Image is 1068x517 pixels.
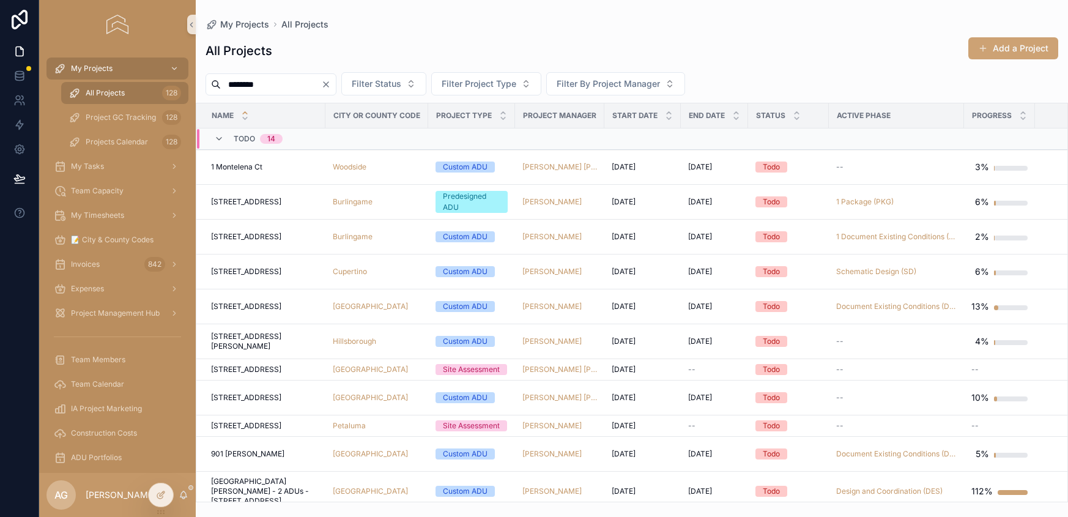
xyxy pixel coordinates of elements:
span: [STREET_ADDRESS] [211,393,281,403]
div: Site Assessment [443,420,500,431]
span: [DATE] [688,197,712,207]
a: [DATE] [612,486,673,496]
a: [DATE] [612,162,673,172]
a: [PERSON_NAME] [522,197,597,207]
a: [PERSON_NAME] [522,449,582,459]
span: [PERSON_NAME] [522,302,582,311]
a: [STREET_ADDRESS] [211,267,318,277]
span: -- [836,393,844,403]
a: Invoices842 [46,253,188,275]
a: [DATE] [612,232,673,242]
a: [PERSON_NAME] [522,486,582,496]
button: Add a Project [968,37,1058,59]
a: [STREET_ADDRESS] [211,365,318,374]
a: Custom ADU [436,231,508,242]
a: Construction Costs [46,422,188,444]
a: [DATE] [688,162,741,172]
div: Custom ADU [443,301,488,312]
span: [DATE] [688,449,712,459]
a: [GEOGRAPHIC_DATA] [333,365,421,374]
span: -- [688,421,695,431]
a: Expenses [46,278,188,300]
div: Todo [763,420,780,431]
a: [PERSON_NAME] [PERSON_NAME] [522,393,597,403]
a: [STREET_ADDRESS] [211,421,318,431]
a: [GEOGRAPHIC_DATA] [333,449,408,459]
a: Burlingame [333,232,421,242]
a: [PERSON_NAME] [PERSON_NAME] [522,162,597,172]
a: Custom ADU [436,448,508,459]
span: Petaluma [333,421,366,431]
span: Project GC Tracking [86,113,156,122]
div: Custom ADU [443,266,488,277]
a: Document Existing Conditions (DEC) [836,449,957,459]
span: Filter By Project Manager [557,78,660,90]
a: Todo [755,392,821,403]
span: [DATE] [612,337,636,346]
a: Todo [755,364,821,375]
span: Woodside [333,162,366,172]
a: [GEOGRAPHIC_DATA] [333,486,408,496]
a: [PERSON_NAME] [522,232,597,242]
a: [GEOGRAPHIC_DATA] [333,393,421,403]
a: Todo [755,336,821,347]
span: Filter Project Type [442,78,516,90]
a: [GEOGRAPHIC_DATA] [333,302,421,311]
a: Team Members [46,349,188,371]
div: Todo [763,448,780,459]
div: 2% [975,225,989,249]
a: [GEOGRAPHIC_DATA] [333,393,408,403]
a: My Projects [46,58,188,80]
a: [PERSON_NAME] [522,267,597,277]
a: [PERSON_NAME] [522,337,582,346]
span: -- [971,365,979,374]
a: -- [971,365,1028,374]
span: -- [836,337,844,346]
a: Todo [755,420,821,431]
span: My Tasks [71,162,104,171]
span: [STREET_ADDRESS] [211,302,281,311]
a: Schematic Design (SD) [836,267,957,277]
span: [DATE] [688,267,712,277]
div: 128 [162,86,181,100]
a: Todo [755,266,821,277]
span: IA Project Marketing [71,404,142,414]
a: -- [688,365,741,374]
span: [DATE] [688,393,712,403]
a: [DATE] [688,337,741,346]
div: scrollable content [39,49,196,473]
div: 128 [162,135,181,149]
a: -- [836,162,957,172]
span: My Projects [220,18,269,31]
a: [STREET_ADDRESS][PERSON_NAME] [211,332,318,351]
a: [DATE] [688,197,741,207]
span: [GEOGRAPHIC_DATA][PERSON_NAME] - 2 ADUs - [STREET_ADDRESS] [211,477,318,506]
span: 1 Montelena Ct [211,162,262,172]
div: 128 [162,110,181,125]
a: [DATE] [688,267,741,277]
div: Custom ADU [443,231,488,242]
span: [STREET_ADDRESS] [211,365,281,374]
a: 6% [971,190,1028,214]
span: [DATE] [688,486,712,496]
a: 1 Document Existing Conditions (DEC) [836,232,957,242]
div: 842 [144,257,165,272]
a: [PERSON_NAME] [522,486,597,496]
a: Cupertino [333,267,421,277]
a: [PERSON_NAME] [522,267,582,277]
span: Team Capacity [71,186,124,196]
a: My Timesheets [46,204,188,226]
span: Document Existing Conditions (DEC) [836,302,957,311]
div: 10% [971,385,989,410]
span: My Projects [71,64,113,73]
button: Select Button [546,72,685,95]
a: Project GC Tracking128 [61,106,188,128]
span: End Date [689,111,725,121]
span: Filter Status [352,78,401,90]
span: [GEOGRAPHIC_DATA] [333,365,408,374]
a: Schematic Design (SD) [836,267,916,277]
div: 14 [267,134,275,144]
